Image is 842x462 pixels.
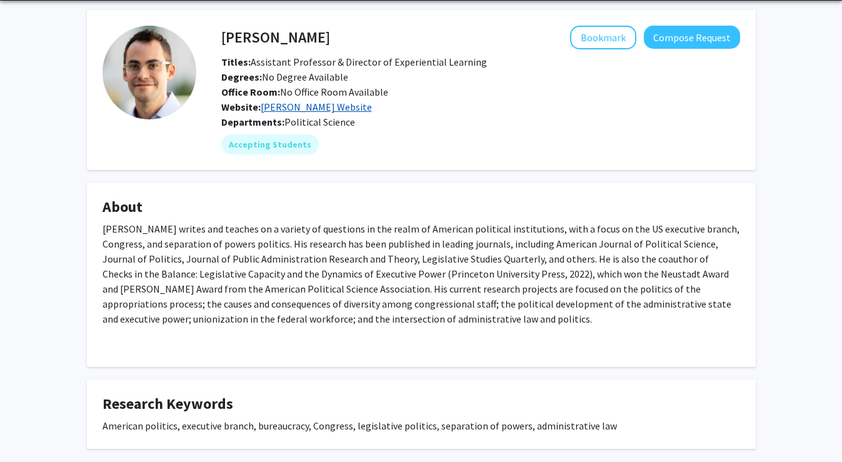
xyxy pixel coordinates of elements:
button: Compose Request to Alexander Bolton [644,26,740,49]
p: [PERSON_NAME] writes and teaches on a variety of questions in the realm of American political ins... [103,221,740,326]
h4: About [103,198,740,216]
a: Opens in a new tab [261,101,372,113]
b: Degrees: [221,71,262,83]
span: No Office Room Available [221,86,388,98]
span: Political Science [284,116,355,128]
img: Profile Picture [103,26,196,119]
h4: [PERSON_NAME] [221,26,330,49]
b: Titles: [221,56,251,68]
div: American politics, executive branch, bureaucracy, Congress, legislative politics, separation of p... [103,418,740,433]
mat-chip: Accepting Students [221,134,319,154]
b: Office Room: [221,86,280,98]
span: No Degree Available [221,71,348,83]
iframe: Chat [9,406,53,453]
button: Add Alexander Bolton to Bookmarks [570,26,636,49]
span: Assistant Professor & Director of Experiential Learning [221,56,487,68]
b: Departments: [221,116,284,128]
h4: Research Keywords [103,395,740,413]
b: Website: [221,101,261,113]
